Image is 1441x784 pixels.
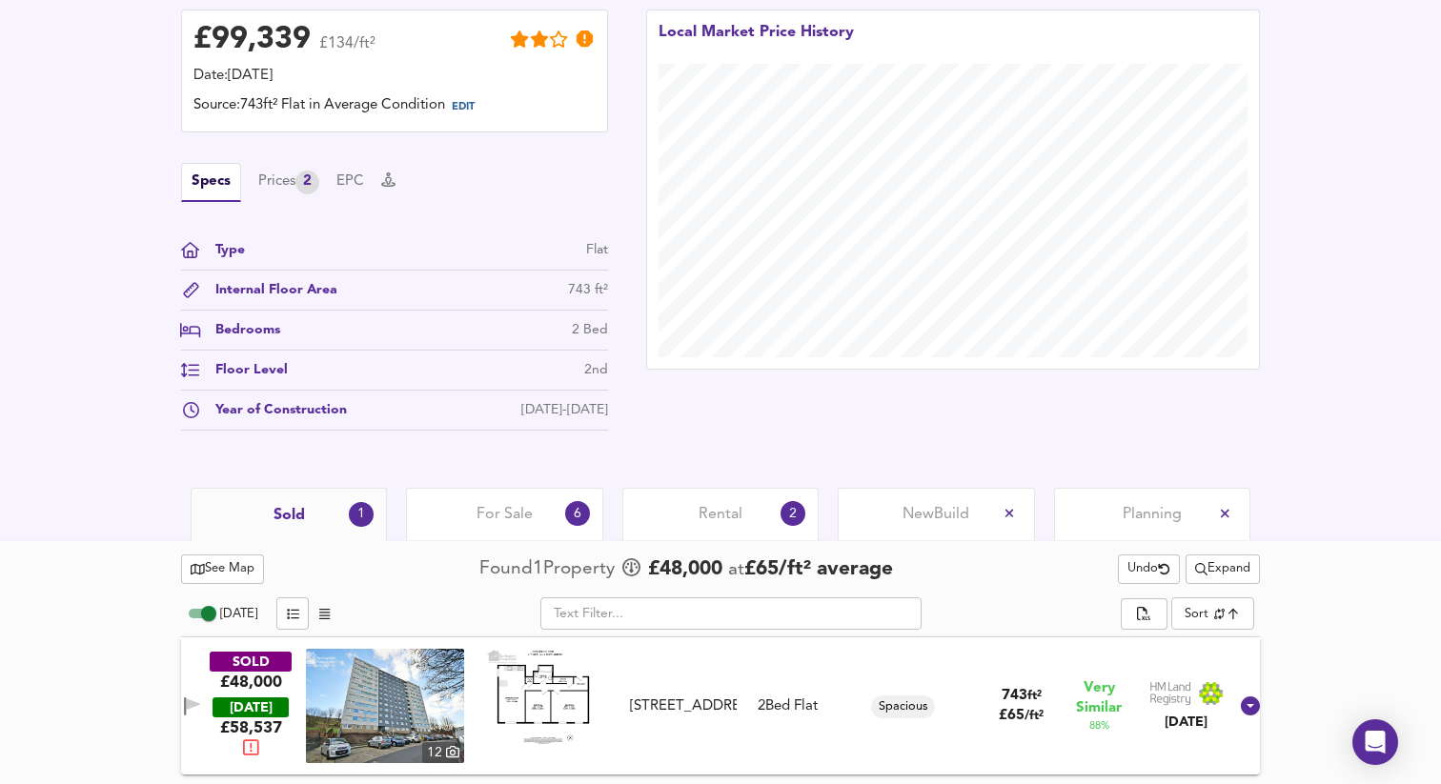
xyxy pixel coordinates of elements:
div: Internal Floor Area [200,280,337,300]
span: £ 48,000 [648,555,722,584]
input: Text Filter... [540,597,922,630]
div: £48,000 [220,672,282,693]
span: Very Similar [1076,678,1122,718]
span: £ 65 / ft² average [744,559,893,579]
span: EDIT [452,102,475,112]
span: For Sale [477,504,533,525]
div: Bedrooms [200,320,280,340]
div: Floor Level [200,360,288,380]
div: Spacious [871,695,935,718]
div: Sort [1185,605,1208,623]
button: Specs [181,163,241,202]
div: 2 [295,171,319,194]
div: Found 1 Propert y [479,556,619,582]
div: 5 Bentley Court, Parkwood Rise, BD21 4RG [622,696,745,716]
div: split button [1186,554,1260,584]
div: Sort [1171,597,1254,630]
span: at [728,561,744,579]
div: Local Market Price History [659,22,854,64]
span: Sold [274,505,305,526]
button: Undo [1118,554,1180,584]
span: Undo [1127,558,1170,580]
div: Flat [586,240,608,260]
div: SOLD£48,000 [DATE]£58,537property thumbnail 12 Floorplan[STREET_ADDRESS]2Bed FlatSpacious743ft²£6... [181,637,1260,774]
span: ft² [1027,690,1042,702]
span: Rental [699,504,742,525]
span: 743 [1002,689,1027,703]
div: 743 ft² [568,280,608,300]
div: split button [1121,598,1167,631]
svg: Show Details [1239,694,1262,717]
div: 2 [781,501,805,526]
div: 6 [565,501,590,526]
div: [DATE] [213,697,289,717]
span: £ 65 [999,709,1044,723]
img: Land Registry [1149,681,1224,706]
div: [DATE]-[DATE] [521,400,608,420]
span: / ft² [1025,710,1044,722]
button: See Map [181,554,264,584]
span: New Build [903,504,969,525]
span: £134/ft² [319,36,375,64]
div: SOLD [210,652,292,672]
div: 12 [422,742,464,763]
div: Open Intercom Messenger [1352,719,1398,765]
button: Prices2 [258,171,319,194]
span: £ 58,537 [220,717,282,761]
div: Type [200,240,245,260]
a: property thumbnail 12 [306,649,464,763]
div: [DATE] [1149,713,1224,732]
span: Planning [1123,504,1182,525]
span: [DATE] [220,608,257,620]
img: property thumbnail [306,649,464,763]
img: Floorplan [486,649,600,744]
button: Expand [1186,554,1260,584]
div: Year of Construction [200,400,347,420]
div: [STREET_ADDRESS] [630,696,738,716]
div: £ 99,339 [193,26,311,54]
div: 2 Bed Flat [758,696,818,716]
span: See Map [191,558,254,580]
span: 88 % [1089,718,1109,734]
div: 2nd [584,360,608,380]
span: Expand [1195,558,1250,580]
div: 1 [349,502,374,527]
div: Source: 743ft² Flat in Average Condition [193,95,596,120]
span: Spacious [871,698,935,715]
button: EPC [336,171,364,192]
div: 2 Bed [572,320,608,340]
div: Prices [258,171,319,194]
div: Date: [DATE] [193,66,596,87]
